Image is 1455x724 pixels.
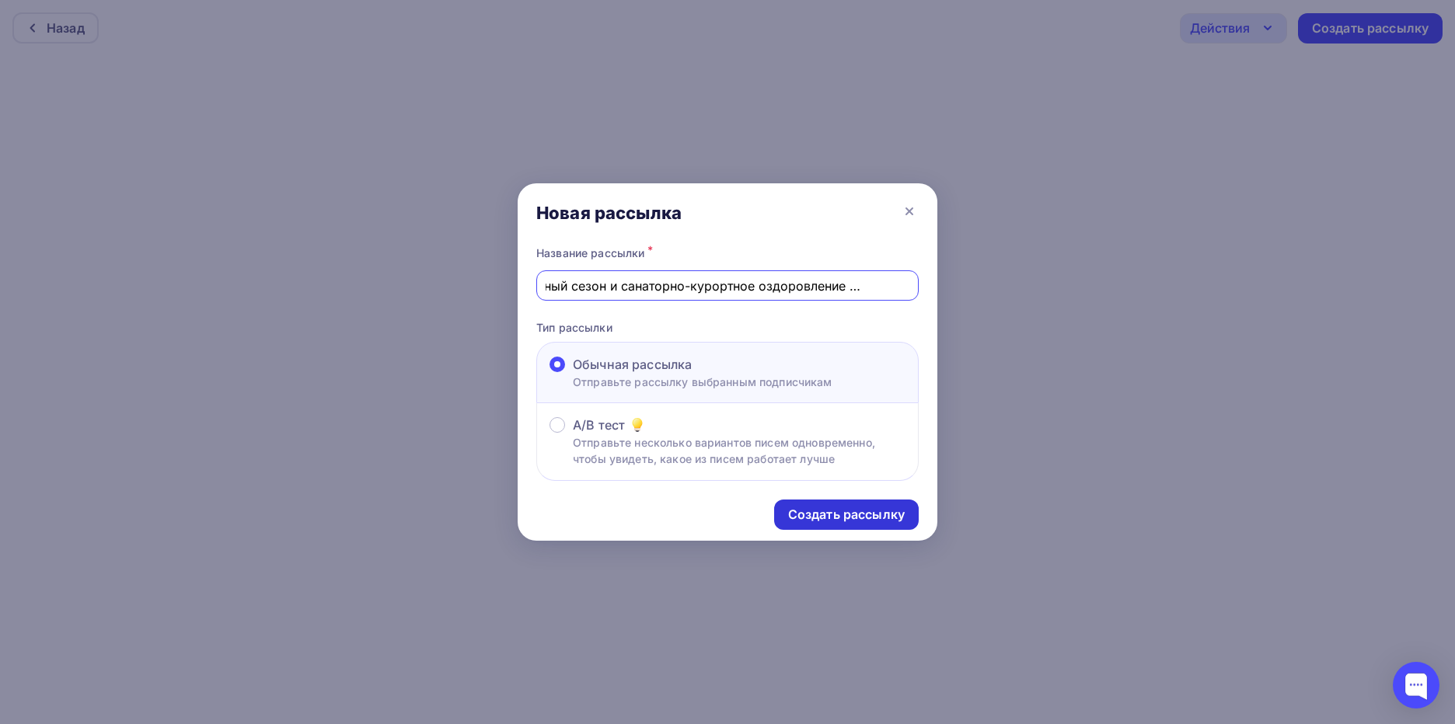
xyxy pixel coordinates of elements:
div: Название рассылки [536,242,919,264]
span: A/B тест [573,416,625,434]
input: Придумайте название рассылки [546,277,910,295]
div: Новая рассылка [536,202,682,224]
span: Обычная рассылка [573,355,692,374]
p: Тип рассылки [536,319,919,336]
p: Отправьте несколько вариантов писем одновременно, чтобы увидеть, какое из писем работает лучше [573,434,905,467]
p: Отправьте рассылку выбранным подписчикам [573,374,832,390]
div: Создать рассылку [788,506,905,524]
